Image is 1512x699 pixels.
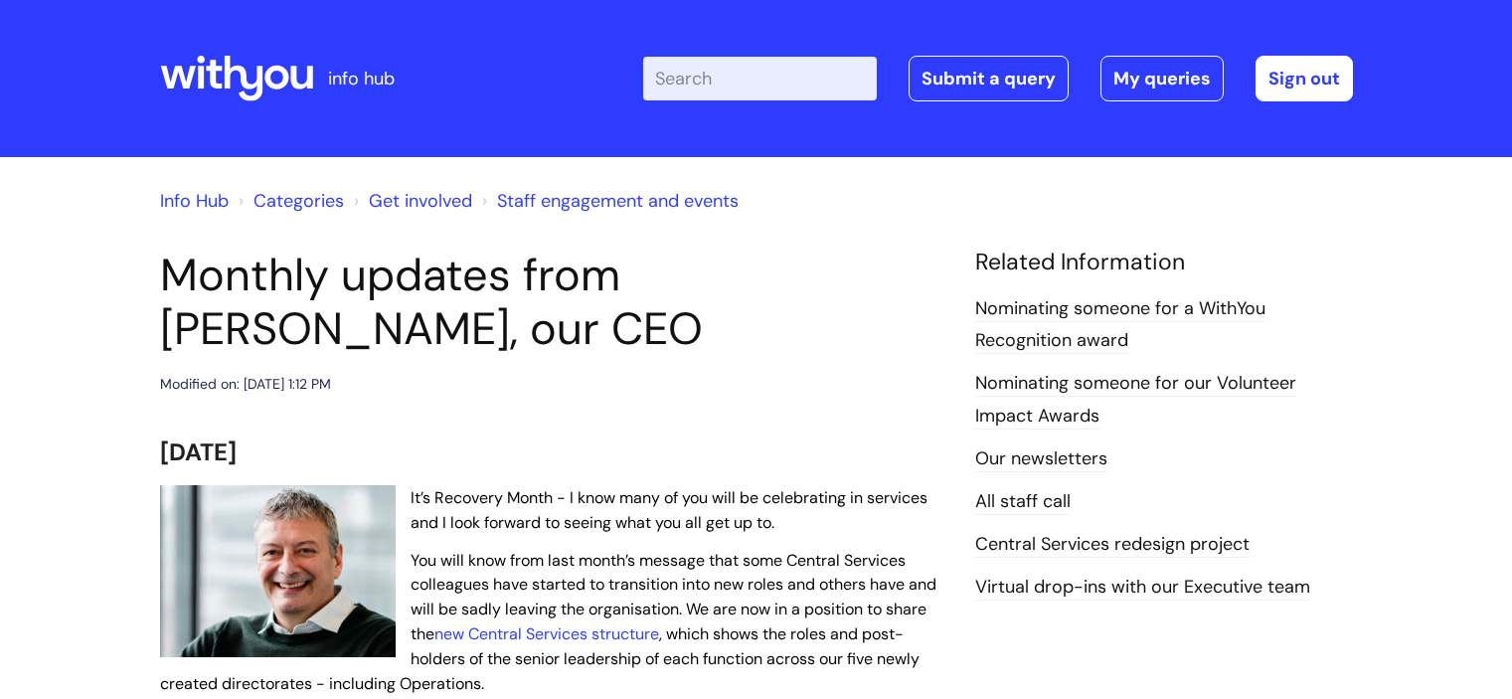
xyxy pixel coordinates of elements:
li: Solution home [234,185,344,217]
a: Our newsletters [975,446,1107,472]
div: | - [643,56,1353,101]
span: [DATE] [160,437,237,467]
a: new Central Services structure [434,623,659,644]
a: Sign out [1256,56,1353,101]
a: All staff call [975,489,1071,515]
a: Submit a query [909,56,1069,101]
a: Nominating someone for a WithYou Recognition award [975,296,1265,354]
img: WithYou Chief Executive Simon Phillips pictured looking at the camera and smiling [160,485,396,658]
a: Staff engagement and events [497,189,739,213]
a: Info Hub [160,189,229,213]
a: Virtual drop-ins with our Executive team [975,575,1310,601]
h4: Related Information [975,249,1353,276]
h1: Monthly updates from [PERSON_NAME], our CEO [160,249,945,356]
input: Search [643,57,877,100]
span: You will know from last month’s message that some Central Services colleagues have started to tra... [160,550,936,694]
div: Modified on: [DATE] 1:12 PM [160,372,331,397]
p: info hub [328,63,395,94]
a: Central Services redesign project [975,532,1250,558]
li: Staff engagement and events [477,185,739,217]
li: Get involved [349,185,472,217]
a: Nominating someone for our Volunteer Impact Awards [975,371,1296,429]
span: It’s Recovery Month - I know many of you will be celebrating in services and I look forward to se... [411,487,927,533]
a: Categories [253,189,344,213]
a: Get involved [369,189,472,213]
a: My queries [1100,56,1224,101]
